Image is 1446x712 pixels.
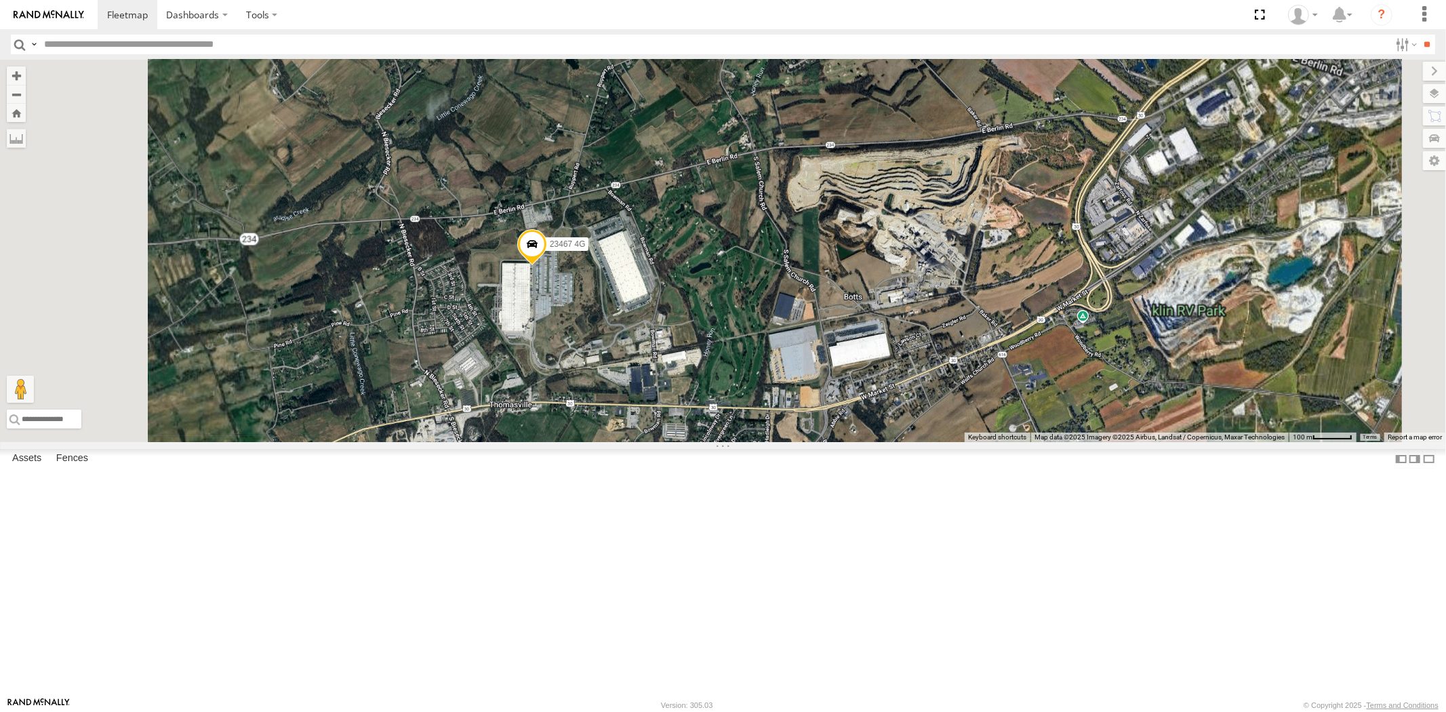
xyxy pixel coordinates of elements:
[1408,449,1422,469] label: Dock Summary Table to the Right
[1390,35,1420,54] label: Search Filter Options
[1423,151,1446,170] label: Map Settings
[7,104,26,122] button: Zoom Home
[7,376,34,403] button: Drag Pegman onto the map to open Street View
[1035,433,1285,441] span: Map data ©2025 Imagery ©2025 Airbus, Landsat / Copernicus, Maxar Technologies
[1289,433,1357,442] button: Map Scale: 100 m per 55 pixels
[1293,433,1312,441] span: 100 m
[549,240,585,250] span: 23467 4G
[1283,5,1323,25] div: Sardor Khadjimedov
[1304,701,1439,709] div: © Copyright 2025 -
[1394,449,1408,469] label: Dock Summary Table to the Left
[14,10,84,20] img: rand-logo.svg
[1371,4,1392,26] i: ?
[1363,435,1378,440] a: Terms
[7,698,70,712] a: Visit our Website
[7,66,26,85] button: Zoom in
[28,35,39,54] label: Search Query
[49,450,95,469] label: Fences
[5,450,48,469] label: Assets
[1367,701,1439,709] a: Terms and Conditions
[7,85,26,104] button: Zoom out
[1422,449,1436,469] label: Hide Summary Table
[1388,433,1442,441] a: Report a map error
[968,433,1026,442] button: Keyboard shortcuts
[7,129,26,148] label: Measure
[661,701,712,709] div: Version: 305.03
